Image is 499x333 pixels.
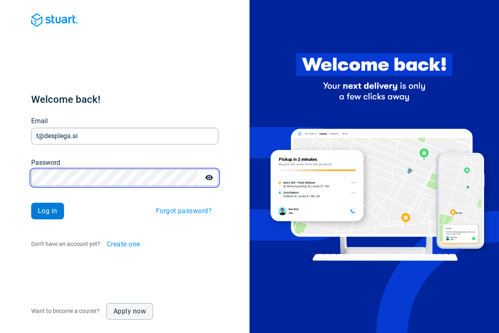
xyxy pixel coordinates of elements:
[31,308,100,314] span: Want to become a courier?
[31,158,60,168] label: Password
[38,208,57,214] span: Log in
[156,208,212,214] span: Forgot password?
[100,236,147,253] button: Create one
[106,303,153,320] a: Apply now
[107,241,140,248] span: Create one
[31,13,78,27] img: Blue logo
[31,116,48,126] label: Email
[31,93,218,106] h1: Welcome back!
[114,308,146,315] span: Apply now
[31,241,100,247] span: Don't have an account yet?
[149,203,218,219] button: Forgot password?
[31,203,64,219] button: Log in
